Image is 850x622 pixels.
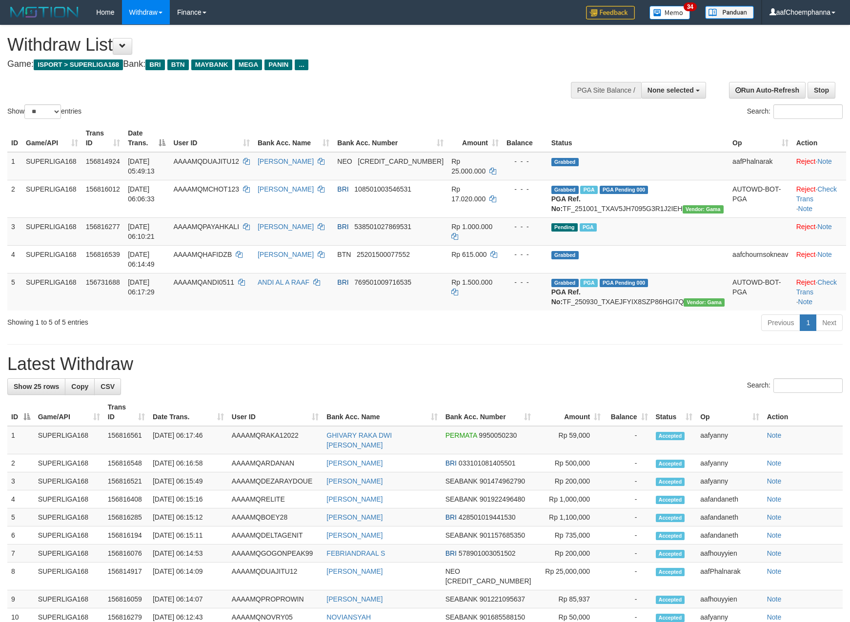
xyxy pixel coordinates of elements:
span: PERMATA [445,431,477,439]
td: · · [792,180,846,217]
th: Date Trans.: activate to sort column ascending [149,398,228,426]
td: SUPERLIGA168 [34,490,104,508]
input: Search: [773,104,843,119]
td: 156814917 [104,563,149,590]
span: Grabbed [551,251,579,259]
td: aafchournsokneav [729,245,792,273]
span: ... [295,59,308,70]
span: MEGA [235,59,263,70]
img: Button%20Memo.svg [649,6,690,19]
td: 3 [7,472,34,490]
td: AAAAMQDELTAGENIT [228,526,323,544]
td: 156816194 [104,526,149,544]
span: NEO [337,157,352,165]
a: [PERSON_NAME] [326,477,383,485]
td: AAAAMQGOGONPEAK99 [228,544,323,563]
span: Copy 9950050230 to clipboard [479,431,517,439]
span: Copy 578901003051502 to clipboard [459,549,516,557]
th: Trans ID: activate to sort column ascending [82,124,124,152]
a: [PERSON_NAME] [258,185,314,193]
b: PGA Ref. No: [551,195,581,213]
span: Copy 538501027869531 to clipboard [354,223,411,231]
td: · [792,217,846,245]
td: Rp 1,100,000 [535,508,605,526]
th: Amount: activate to sort column ascending [535,398,605,426]
span: 156814924 [86,157,120,165]
td: SUPERLIGA168 [22,217,82,245]
td: Rp 1,000,000 [535,490,605,508]
th: ID [7,124,22,152]
span: [DATE] 06:17:29 [128,278,155,296]
td: SUPERLIGA168 [22,273,82,311]
a: Reject [796,251,816,258]
td: - [605,590,651,608]
td: SUPERLIGA168 [34,590,104,608]
b: PGA Ref. No: [551,288,581,306]
th: Bank Acc. Number: activate to sort column ascending [333,124,447,152]
a: Note [767,549,782,557]
img: Feedback.jpg [586,6,635,19]
td: SUPERLIGA168 [34,544,104,563]
span: Show 25 rows [14,383,59,390]
a: Note [817,251,832,258]
span: BRI [445,513,457,521]
td: SUPERLIGA168 [22,152,82,180]
td: - [605,544,651,563]
td: SUPERLIGA168 [34,472,104,490]
td: aafyanny [696,454,763,472]
span: [DATE] 06:10:21 [128,223,155,240]
th: Op: activate to sort column ascending [729,124,792,152]
div: - - - [506,184,544,194]
th: Amount: activate to sort column ascending [447,124,503,152]
a: [PERSON_NAME] [258,251,314,258]
label: Show entries [7,104,81,119]
td: - [605,454,651,472]
td: - [605,508,651,526]
span: Rp 1.000.000 [451,223,492,231]
div: Showing 1 to 5 of 5 entries [7,313,347,327]
a: Note [798,205,813,213]
td: Rp 25,000,000 [535,563,605,590]
a: [PERSON_NAME] [326,495,383,503]
span: CSV [101,383,115,390]
td: 7 [7,544,34,563]
div: - - - [506,222,544,232]
a: Note [817,157,832,165]
span: NEO [445,567,460,575]
span: [DATE] 05:49:13 [128,157,155,175]
a: [PERSON_NAME] [326,595,383,603]
td: Rp 59,000 [535,426,605,454]
th: Action [792,124,846,152]
span: Accepted [656,596,685,604]
span: Vendor URL: https://trx31.1velocity.biz [684,298,725,307]
td: [DATE] 06:17:46 [149,426,228,454]
span: BRI [445,459,457,467]
span: Accepted [656,514,685,522]
span: 156816277 [86,223,120,231]
a: Note [767,531,782,539]
a: Note [767,431,782,439]
a: CSV [94,378,121,395]
a: 1 [800,314,816,331]
td: 2 [7,454,34,472]
td: 3 [7,217,22,245]
th: Bank Acc. Number: activate to sort column ascending [442,398,535,426]
a: Note [767,595,782,603]
span: Accepted [656,532,685,540]
td: [DATE] 06:15:11 [149,526,228,544]
a: Reject [796,157,816,165]
span: Vendor URL: https://trx31.1velocity.biz [683,205,724,214]
span: AAAAMQPAYAHKALI [173,223,239,231]
th: Game/API: activate to sort column ascending [22,124,82,152]
h1: Withdraw List [7,35,557,55]
td: SUPERLIGA168 [22,180,82,217]
td: [DATE] 06:14:07 [149,590,228,608]
a: Run Auto-Refresh [729,82,806,98]
span: PGA Pending [600,279,648,287]
td: Rp 735,000 [535,526,605,544]
th: Bank Acc. Name: activate to sort column ascending [254,124,333,152]
td: TF_250930_TXAEJFYIX8SZP86HGI7Q [547,273,729,311]
td: AUTOWD-BOT-PGA [729,273,792,311]
span: Accepted [656,432,685,440]
span: Grabbed [551,158,579,166]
